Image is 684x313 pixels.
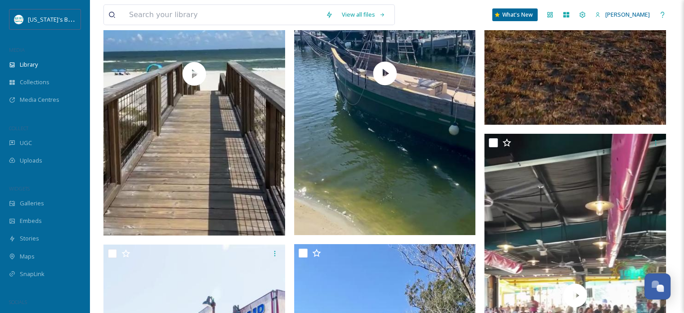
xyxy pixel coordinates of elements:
[20,199,44,208] span: Galleries
[590,6,654,23] a: [PERSON_NAME]
[125,5,321,25] input: Search your library
[28,15,88,23] span: [US_STATE]'s Beaches
[20,234,39,243] span: Stories
[20,78,49,86] span: Collections
[14,15,23,24] img: download.png
[20,252,35,261] span: Maps
[644,273,671,299] button: Open Chat
[9,125,28,132] span: COLLECT
[492,9,537,21] a: What's New
[9,299,27,305] span: SOCIALS
[9,185,30,192] span: WIDGETS
[20,60,38,69] span: Library
[20,217,42,225] span: Embeds
[20,156,42,165] span: Uploads
[337,6,390,23] a: View all files
[20,95,59,104] span: Media Centres
[9,46,25,53] span: MEDIA
[605,10,650,18] span: [PERSON_NAME]
[20,139,32,147] span: UGC
[20,270,45,278] span: SnapLink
